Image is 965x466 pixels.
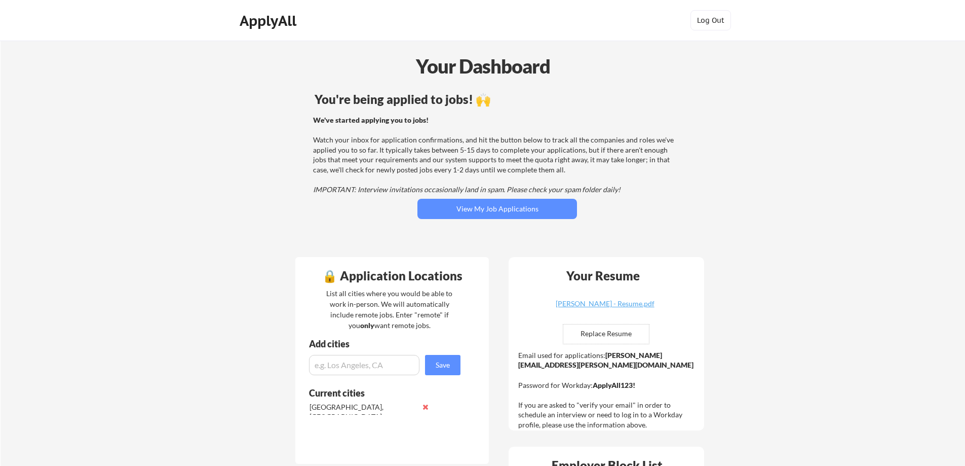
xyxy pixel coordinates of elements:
div: [PERSON_NAME] - Resume.pdf [545,300,665,307]
div: Your Dashboard [1,52,965,81]
div: Current cities [309,388,449,398]
div: 🔒 Application Locations [298,270,486,282]
div: Email used for applications: Password for Workday: If you are asked to "verify your email" in ord... [518,350,697,430]
strong: only [360,321,374,330]
a: [PERSON_NAME] - Resume.pdf [545,300,665,316]
div: ApplyAll [240,12,299,29]
div: Your Resume [553,270,653,282]
strong: We've started applying you to jobs! [313,116,429,124]
div: List all cities where you would be able to work in-person. We will automatically include remote j... [320,288,459,331]
button: Log Out [690,10,731,30]
input: e.g. Los Angeles, CA [309,355,419,375]
div: [GEOGRAPHIC_DATA], [GEOGRAPHIC_DATA] [310,402,416,422]
button: View My Job Applications [417,199,577,219]
div: You're being applied to jobs! 🙌 [315,93,680,105]
em: IMPORTANT: Interview invitations occasionally land in spam. Please check your spam folder daily! [313,185,621,194]
button: Save [425,355,460,375]
div: Add cities [309,339,463,348]
strong: ApplyAll123! [593,381,635,389]
strong: [PERSON_NAME][EMAIL_ADDRESS][PERSON_NAME][DOMAIN_NAME] [518,351,693,370]
div: Watch your inbox for application confirmations, and hit the button below to track all the compani... [313,115,678,195]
